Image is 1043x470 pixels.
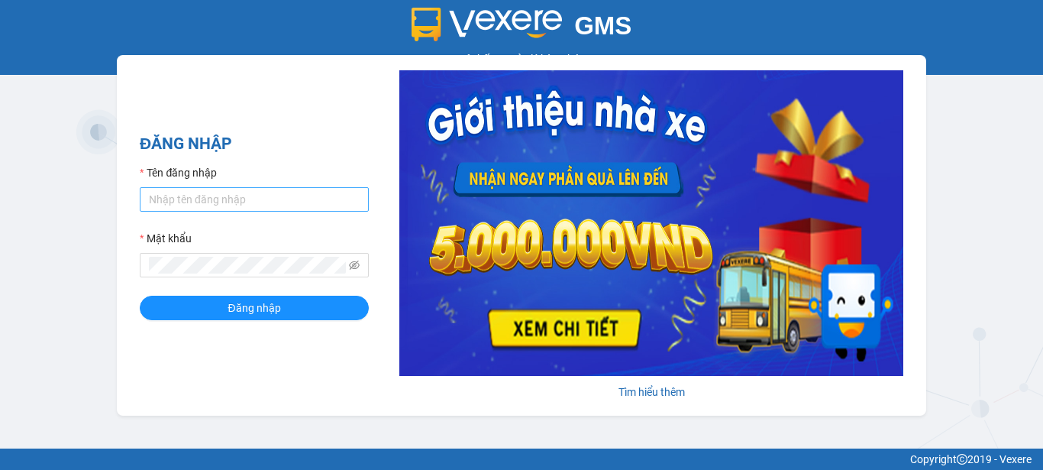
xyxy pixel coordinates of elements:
[4,50,1039,67] div: Hệ thống quản lý hàng hóa
[140,131,369,157] h2: ĐĂNG NHẬP
[140,230,192,247] label: Mật khẩu
[228,300,280,316] span: Đăng nhập
[11,451,1032,468] div: Copyright 2019 - Vexere
[574,11,631,40] span: GMS
[412,8,563,41] img: logo 2
[140,296,369,320] button: Đăng nhập
[412,23,632,35] a: GMS
[399,384,903,400] div: Tìm hiểu thêm
[140,164,217,181] label: Tên đăng nhập
[149,257,346,274] input: Mật khẩu
[957,454,967,465] span: copyright
[349,260,360,271] span: eye-invisible
[140,187,369,212] input: Tên đăng nhập
[399,70,903,376] img: banner-0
